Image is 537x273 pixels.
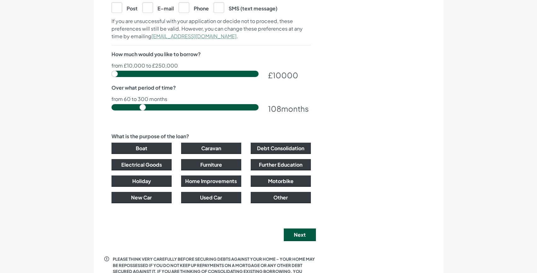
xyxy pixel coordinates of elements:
[268,104,281,113] span: 108
[251,143,311,154] button: Debt Consolidation
[273,70,298,80] span: 10000
[251,192,311,203] button: Other
[268,103,311,114] div: months
[251,159,311,170] button: Further Education
[142,2,174,12] label: E-mail
[181,192,241,203] button: Used Car
[111,192,172,203] button: New Car
[111,133,189,140] label: What is the purpose of the loan?
[111,159,172,170] button: Electrical Goods
[179,2,209,12] label: Phone
[181,175,241,187] button: Home Improvements
[284,228,316,241] button: Next
[111,63,311,68] p: from £10,000 to £250,000
[111,84,176,92] label: Over what period of time?
[111,17,311,40] p: If you are unsuccessful with your application or decide not to proceed, these preferences will st...
[214,2,277,12] label: SMS (text message)
[111,2,138,12] label: Post
[151,33,237,39] a: [EMAIL_ADDRESS][DOMAIN_NAME]
[111,175,172,187] button: Holiday
[111,97,311,102] p: from 60 to 300 months
[111,50,201,58] label: How much would you like to borrow?
[181,143,241,154] button: Caravan
[268,69,311,81] div: £
[251,175,311,187] button: Motorbike
[111,143,172,154] button: Boat
[181,159,241,170] button: Furniture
